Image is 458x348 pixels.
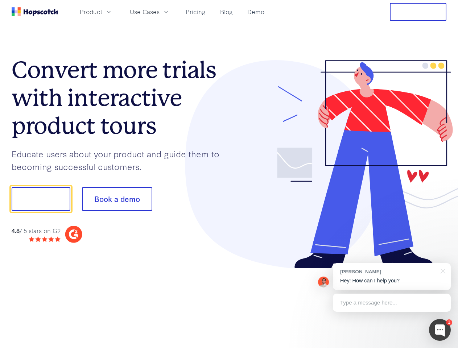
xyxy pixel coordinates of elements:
strong: 4.8 [12,226,20,235]
a: Demo [244,6,267,18]
a: Home [12,7,58,16]
a: Blog [217,6,236,18]
button: Show me! [12,187,70,211]
div: Type a message here... [333,294,451,312]
span: Use Cases [130,7,160,16]
h1: Convert more trials with interactive product tours [12,56,229,140]
img: Mark Spera [318,277,329,287]
div: 1 [446,319,452,326]
button: Use Cases [125,6,174,18]
div: / 5 stars on G2 [12,226,61,235]
a: Pricing [183,6,209,18]
button: Book a demo [82,187,152,211]
p: Educate users about your product and guide them to becoming successful customers. [12,148,229,173]
p: Hey! How can I help you? [340,277,443,285]
div: [PERSON_NAME] [340,268,436,275]
button: Product [75,6,117,18]
span: Product [80,7,102,16]
button: Free Trial [390,3,446,21]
